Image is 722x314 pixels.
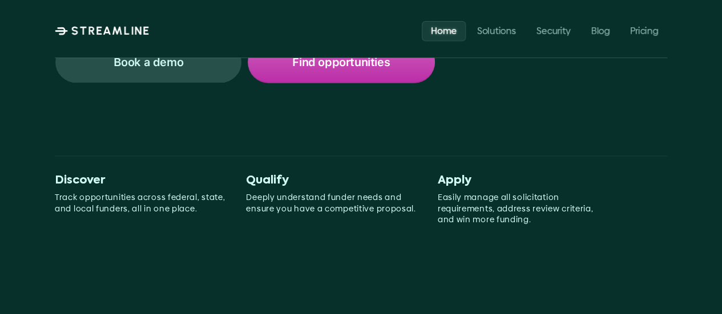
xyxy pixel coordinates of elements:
[630,25,658,36] p: Pricing
[537,25,570,36] p: Security
[246,174,419,187] p: Qualify
[477,25,516,36] p: Solutions
[55,24,150,38] a: STREAMLINE
[438,192,611,226] p: Easily manage all solicitation requirements, address review criteria, and win more funding.
[71,24,150,38] p: STREAMLINE
[527,21,579,40] a: Security
[55,174,228,187] p: Discover
[55,192,228,214] p: Track opportunities across federal, state, and local funders, all in one place.
[248,41,435,83] a: Find opportunities
[431,25,457,36] p: Home
[591,25,610,36] p: Blog
[582,21,619,40] a: Blog
[246,192,419,214] p: Deeply understand funder needs and ensure you have a competitive proposal.
[621,21,667,40] a: Pricing
[292,55,390,70] p: Find opportunities
[55,41,242,83] a: Book a demo
[422,21,466,40] a: Home
[438,174,611,187] p: Apply
[114,55,184,70] p: Book a demo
